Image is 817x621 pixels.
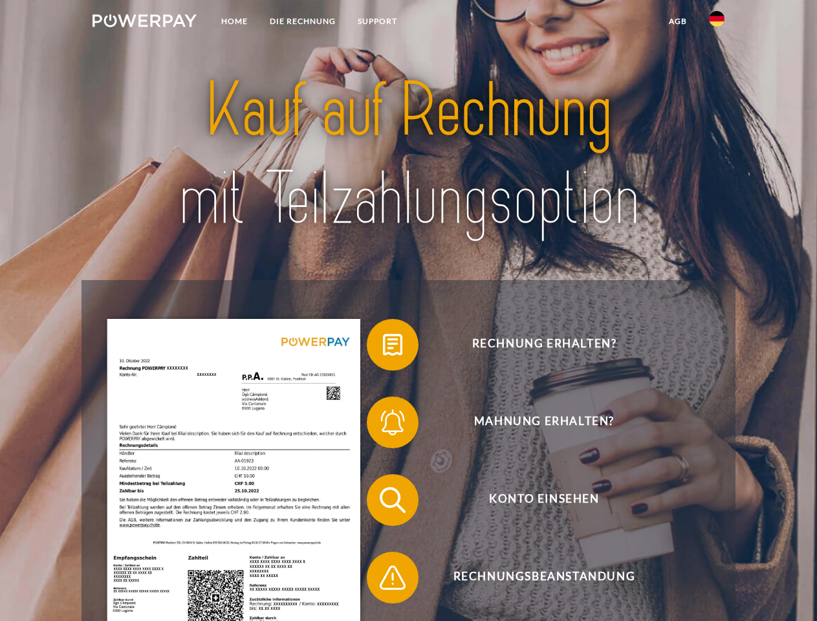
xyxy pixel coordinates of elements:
span: Rechnung erhalten? [386,319,703,371]
span: Konto einsehen [386,474,703,526]
img: logo-powerpay-white.svg [93,14,197,27]
button: Rechnungsbeanstandung [367,552,703,604]
img: de [709,11,724,27]
img: qb_warning.svg [376,561,409,594]
img: qb_search.svg [376,484,409,516]
button: Konto einsehen [367,474,703,526]
button: Rechnung erhalten? [367,319,703,371]
img: qb_bell.svg [376,406,409,439]
span: Mahnung erhalten? [386,397,703,448]
a: DIE RECHNUNG [259,10,347,33]
img: title-powerpay_de.svg [124,62,693,248]
button: Mahnung erhalten? [367,397,703,448]
a: SUPPORT [347,10,408,33]
a: Home [210,10,259,33]
a: agb [658,10,698,33]
span: Rechnungsbeanstandung [386,552,703,604]
img: qb_bill.svg [376,329,409,361]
